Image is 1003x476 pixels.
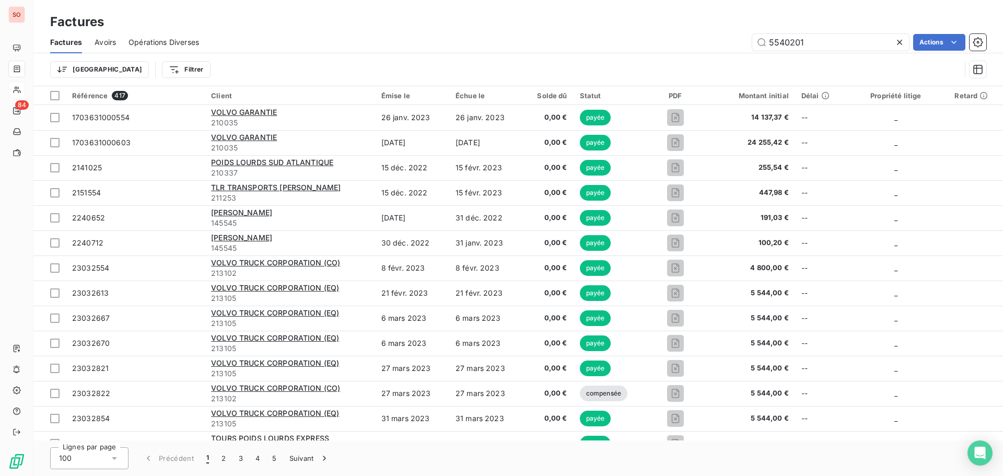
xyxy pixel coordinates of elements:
[894,138,897,147] span: _
[529,137,567,148] span: 0,00 €
[266,447,283,469] button: 5
[72,163,102,172] span: 2141025
[211,133,277,142] span: VOLVO GARANTIE
[795,230,843,256] td: --
[712,288,788,298] span: 5 544,00 €
[580,235,611,251] span: payée
[375,180,449,205] td: 15 déc. 2022
[211,308,339,317] span: VOLVO TRUCK CORPORATION (EQ)
[72,339,110,347] span: 23032670
[801,91,837,100] div: Délai
[137,447,200,469] button: Précédent
[449,331,523,356] td: 6 mars 2023
[894,389,897,398] span: _
[580,185,611,201] span: payée
[211,208,272,217] span: [PERSON_NAME]
[211,393,369,404] span: 213102
[580,411,611,426] span: payée
[8,453,25,470] img: Logo LeanPay
[795,306,843,331] td: --
[211,368,369,379] span: 213105
[211,193,369,203] span: 211253
[449,306,523,331] td: 6 mars 2023
[211,91,369,100] div: Client
[449,105,523,130] td: 26 janv. 2023
[375,130,449,155] td: [DATE]
[529,413,567,424] span: 0,00 €
[580,260,611,276] span: payée
[529,188,567,198] span: 0,00 €
[375,306,449,331] td: 6 mars 2023
[894,364,897,373] span: _
[162,61,210,78] button: Filtrer
[580,285,611,301] span: payée
[529,363,567,374] span: 0,00 €
[72,213,105,222] span: 2240652
[894,163,897,172] span: _
[529,238,567,248] span: 0,00 €
[712,112,788,123] span: 14 137,37 €
[8,6,25,23] div: SO
[529,213,567,223] span: 0,00 €
[752,34,909,51] input: Rechercher
[206,453,209,463] span: 1
[580,310,611,326] span: payée
[375,356,449,381] td: 27 mars 2023
[712,162,788,173] span: 255,54 €
[375,155,449,180] td: 15 déc. 2022
[712,213,788,223] span: 191,03 €
[211,343,369,354] span: 213105
[59,453,72,463] span: 100
[795,331,843,356] td: --
[529,91,567,100] div: Solde dû
[795,281,843,306] td: --
[211,143,369,153] span: 210035
[954,91,997,100] div: Retard
[580,110,611,125] span: payée
[50,37,82,48] span: Factures
[112,91,127,100] span: 417
[283,447,336,469] button: Suivant
[795,356,843,381] td: --
[795,256,843,281] td: --
[580,160,611,176] span: payée
[211,283,339,292] span: VOLVO TRUCK CORPORATION (EQ)
[529,112,567,123] span: 0,00 €
[795,205,843,230] td: --
[375,406,449,431] td: 31 mars 2023
[529,263,567,273] span: 0,00 €
[795,431,843,456] td: --
[200,447,215,469] button: 1
[72,288,109,297] span: 23032613
[50,61,149,78] button: [GEOGRAPHIC_DATA]
[449,256,523,281] td: 8 févr. 2023
[449,281,523,306] td: 21 févr. 2023
[712,137,788,148] span: 24 255,42 €
[449,130,523,155] td: [DATE]
[795,105,843,130] td: --
[449,180,523,205] td: 15 févr. 2023
[913,34,965,51] button: Actions
[795,381,843,406] td: --
[712,413,788,424] span: 5 544,00 €
[712,338,788,349] span: 5 544,00 €
[712,438,788,449] span: 1 145,76 €
[211,419,369,429] span: 213105
[894,213,897,222] span: _
[795,406,843,431] td: --
[449,381,523,406] td: 27 mars 2023
[580,135,611,150] span: payée
[375,230,449,256] td: 30 déc. 2022
[211,118,369,128] span: 210035
[375,281,449,306] td: 21 févr. 2023
[211,434,329,443] span: TOURS POIDS LOURDS EXPRESS
[795,180,843,205] td: --
[211,333,339,342] span: VOLVO TRUCK CORPORATION (EQ)
[894,439,897,448] span: _
[894,288,897,297] span: _
[211,158,333,167] span: POIDS LOURDS SUD ATLANTIQUE
[580,361,611,376] span: payée
[72,238,103,247] span: 2240712
[712,263,788,273] span: 4 800,00 €
[712,388,788,399] span: 5 544,00 €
